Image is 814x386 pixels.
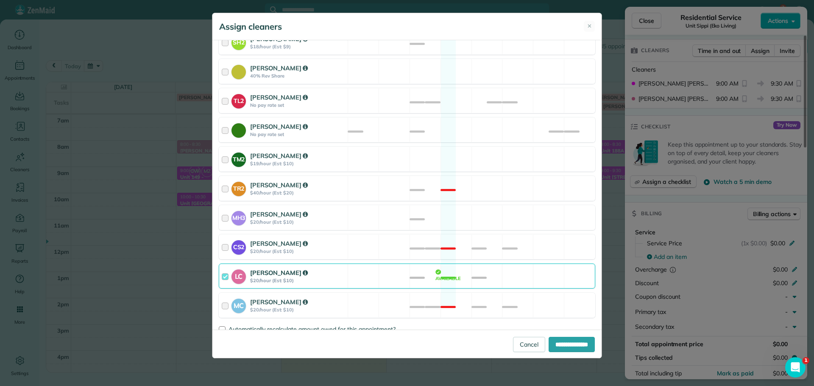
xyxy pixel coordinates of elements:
[250,278,345,283] strong: $20/hour (Est: $10)
[250,44,345,50] strong: $18/hour (Est: $9)
[250,248,345,254] strong: $20/hour (Est: $10)
[250,73,345,79] strong: 40% Rev Share
[250,161,345,167] strong: $19/hour (Est: $10)
[231,182,246,193] strong: TR2
[231,240,246,252] strong: CS2
[250,93,308,101] strong: [PERSON_NAME]
[803,357,809,364] span: 1
[250,152,308,160] strong: [PERSON_NAME]
[250,64,308,72] strong: [PERSON_NAME]
[231,36,246,47] strong: SH2
[231,299,246,311] strong: MC
[219,21,282,33] h5: Assign cleaners
[250,102,345,108] strong: No pay rate set
[785,357,806,378] iframe: Intercom live chat
[231,153,246,164] strong: TM2
[250,219,345,225] strong: $20/hour (Est: $10)
[250,239,308,247] strong: [PERSON_NAME]
[250,131,345,137] strong: No pay rate set
[231,94,246,106] strong: TL2
[250,210,308,218] strong: [PERSON_NAME]
[250,307,345,313] strong: $20/hour (Est: $10)
[250,269,308,277] strong: [PERSON_NAME]
[250,190,345,196] strong: $40/hour (Est: $20)
[229,325,396,333] span: Automatically recalculate amount owed for this appointment?
[250,122,308,131] strong: [PERSON_NAME]
[250,35,308,43] strong: [PERSON_NAME]
[513,337,545,352] a: Cancel
[231,211,246,222] strong: MH3
[250,298,308,306] strong: [PERSON_NAME]
[587,22,592,31] span: ✕
[250,181,308,189] strong: [PERSON_NAME]
[231,269,246,282] strong: LC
